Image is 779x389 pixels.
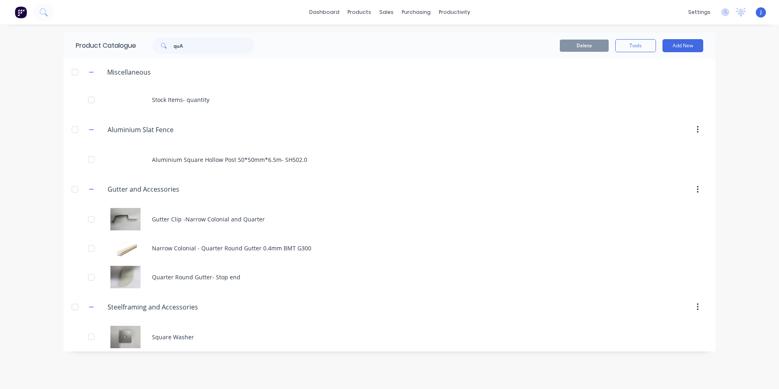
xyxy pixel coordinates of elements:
[64,145,715,174] div: Aluminium Square Hollow Post 50*50mm*6.5m- SH502.0
[64,205,715,234] div: Gutter Clip -Narrow Colonial and QuarterGutter Clip -Narrow Colonial and Quarter
[64,263,715,292] div: Quarter Round Gutter- Stop endQuarter Round Gutter- Stop end
[398,6,435,18] div: purchasing
[108,125,204,135] input: Enter category name
[64,85,715,114] div: Stock Items- quantity
[662,39,703,52] button: Add New
[375,6,398,18] div: sales
[64,33,136,59] div: Product Catalogue
[64,234,715,263] div: Narrow Colonial - Quarter Round Gutter 0.4mm BMT G300Narrow Colonial - Quarter Round Gutter 0.4mm...
[760,9,762,16] span: J
[615,39,656,52] button: Tools
[305,6,343,18] a: dashboard
[343,6,375,18] div: products
[108,184,204,194] input: Enter category name
[64,323,715,351] div: Square WasherSquare Washer
[174,38,254,54] input: Search...
[560,40,609,52] button: Delete
[15,6,27,18] img: Factory
[684,6,715,18] div: settings
[101,67,157,77] div: Miscellaneous
[108,302,204,312] input: Enter category name
[435,6,474,18] div: productivity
